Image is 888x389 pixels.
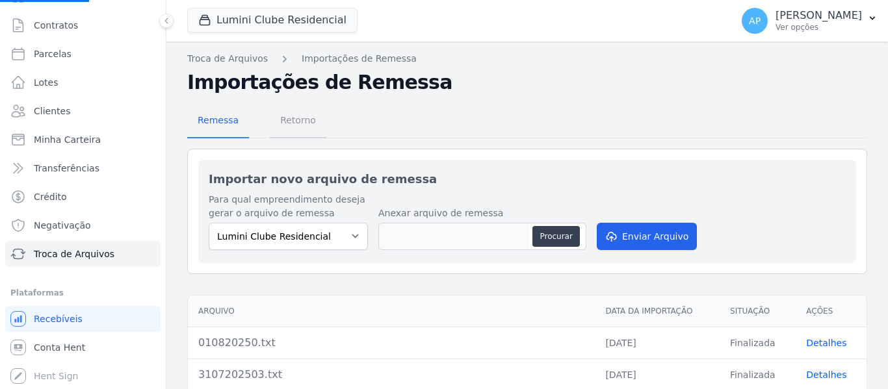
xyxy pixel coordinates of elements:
p: Ver opções [776,22,862,32]
label: Anexar arquivo de remessa [378,207,586,220]
h2: Importar novo arquivo de remessa [209,170,846,188]
a: Lotes [5,69,161,95]
span: Parcelas [34,47,72,60]
a: Detalhes [806,370,846,380]
button: AP [PERSON_NAME] Ver opções [731,3,888,39]
a: Importações de Remessa [302,52,417,66]
span: Crédito [34,190,67,203]
a: Contratos [5,12,161,38]
span: AP [749,16,761,25]
span: Recebíveis [34,312,83,325]
div: 010820250.txt [198,335,584,351]
th: Arquivo [188,295,595,327]
button: Procurar [532,226,579,247]
button: Lumini Clube Residencial [187,8,358,32]
span: Troca de Arquivos [34,247,114,260]
span: Clientes [34,105,70,118]
span: Transferências [34,162,99,175]
th: Ações [796,295,867,327]
a: Negativação [5,212,161,238]
td: [DATE] [595,327,720,358]
span: Minha Carteira [34,133,101,146]
span: Conta Hent [34,341,85,354]
a: Troca de Arquivos [5,241,161,267]
a: Crédito [5,184,161,210]
td: Finalizada [720,327,796,358]
a: Clientes [5,98,161,124]
h2: Importações de Remessa [187,71,867,94]
span: Negativação [34,219,91,232]
div: 3107202503.txt [198,367,584,383]
button: Enviar Arquivo [597,223,697,250]
a: Troca de Arquivos [187,52,268,66]
a: Retorno [270,105,326,138]
span: Contratos [34,19,78,32]
nav: Breadcrumb [187,52,867,66]
a: Transferências [5,155,161,181]
a: Minha Carteira [5,127,161,153]
a: Detalhes [806,338,846,348]
label: Para qual empreendimento deseja gerar o arquivo de remessa [209,193,368,220]
span: Lotes [34,76,59,89]
a: Parcelas [5,41,161,67]
div: Plataformas [10,285,155,301]
span: Retorno [272,107,324,133]
a: Remessa [187,105,249,138]
p: [PERSON_NAME] [776,9,862,22]
span: Remessa [190,107,246,133]
th: Data da Importação [595,295,720,327]
a: Conta Hent [5,334,161,360]
th: Situação [720,295,796,327]
a: Recebíveis [5,306,161,332]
